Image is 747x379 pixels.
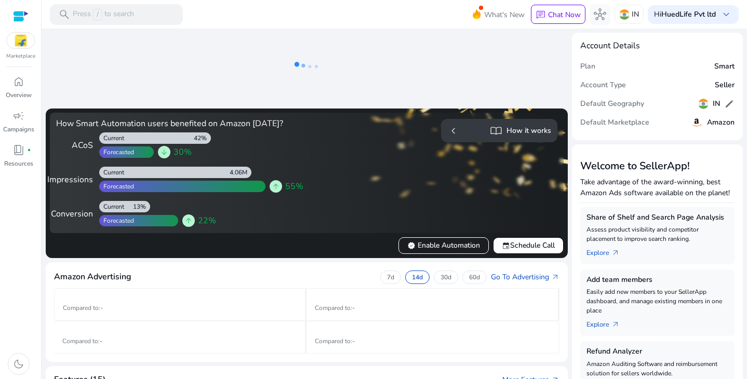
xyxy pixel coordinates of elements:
div: Current [99,202,124,211]
div: Chat with us now [70,58,190,72]
span: edit [724,99,735,109]
div: 4.06M [230,168,251,177]
span: - [352,304,355,312]
img: flipkart.svg [7,33,35,48]
a: Explorearrow_outward [586,243,628,258]
h5: Account Type [580,81,626,90]
div: 42% [194,134,211,142]
p: Resources [4,159,33,168]
span: arrow_outward [551,273,559,281]
div: Impressions [56,173,93,186]
p: Take advantage of the award-winning, best Amazon Ads software available on the planet! [580,177,735,198]
span: Schedule Call [502,240,555,251]
span: arrow_outward [611,249,620,257]
h5: IN [713,100,720,109]
p: Hi [654,11,716,18]
h5: Plan [580,62,595,71]
span: chevron_left [447,125,460,137]
span: Please fill in the below form so that we may assist you better [21,96,167,119]
span: 30% [174,146,192,158]
h4: Amazon Advertising [54,272,131,282]
span: search [58,8,71,21]
span: Enable Automation [407,240,480,251]
p: Compared to : [63,303,297,313]
button: chatChat Now [531,5,585,24]
a: Explorearrow_outward [586,315,628,330]
div: Forecasted [99,216,134,225]
button: eventSchedule Call [493,237,564,254]
span: arrow_upward [272,182,280,191]
p: Press to search [73,9,134,20]
p: 7d [387,273,394,281]
span: - [352,337,355,345]
span: verified [407,241,416,250]
img: d_698202126_company_1720767425707_698202126 [33,52,59,78]
span: campaign [12,110,25,122]
span: arrow_upward [184,216,193,225]
p: Compared to : [315,336,550,346]
div: Conversion [56,208,93,220]
h5: Add team members [586,276,729,285]
p: IN [632,5,639,23]
div: Current [99,134,124,142]
img: in.svg [619,9,630,20]
button: hub [590,4,610,25]
textarea: Choose an option [5,281,198,317]
h5: Share of Shelf and Search Page Analysis [586,213,729,222]
span: hub [594,8,606,21]
div: Current [99,168,124,177]
p: Compared to : [62,336,297,346]
h5: Default Marketplace [580,118,649,127]
span: home [12,75,25,88]
img: amazon.svg [690,116,703,129]
div: 13% [133,202,150,211]
a: Go To Advertisingarrow_outward [491,272,559,282]
h5: Refund Analyzer [586,347,729,356]
button: verifiedEnable Automation [398,237,489,254]
span: event [502,241,510,250]
p: Amazon Auditing Software and reimbursement solution for sellers worldwide. [586,359,729,378]
p: 30d [441,273,451,281]
div: Forecasted [99,148,134,156]
div: ACoS [56,139,93,152]
span: What's New [484,6,525,24]
h4: Account Details [580,41,735,51]
span: - [100,304,103,312]
div: Forecasted [99,182,134,191]
span: chat [536,10,546,20]
h5: Amazon [707,118,735,127]
h5: Smart [714,62,735,71]
div: Done [26,229,74,249]
span: 55% [285,180,303,193]
h5: Seller [715,81,735,90]
span: dark_mode [12,358,25,370]
span: 22% [198,214,216,227]
h3: Welcome to SellerApp! [580,160,735,172]
b: HuedLife Pvt ltd [661,9,716,19]
h5: How it works [506,127,551,136]
p: Compared to : [315,303,549,313]
h5: Default Geography [580,100,644,109]
p: Easily add new members to your SellerApp dashboard, and manage existing members in one place [586,287,729,315]
div: Navigation go back [11,57,27,73]
p: Overview [6,90,32,100]
span: / [93,9,102,20]
p: Assess product visibility and competitor placement to improve search ranking. [586,225,729,243]
span: arrow_outward [611,320,620,329]
div: Minimize live chat window [170,5,195,30]
span: keyboard_arrow_down [720,8,732,21]
h4: How Smart Automation users benefited on Amazon [DATE]? [56,119,302,129]
img: in.svg [698,99,709,109]
span: fiber_manual_record [27,148,31,152]
p: Marketplace [6,52,35,60]
div: 11:02 AM [14,92,175,123]
p: Chat Now [548,10,581,20]
p: 14d [412,273,423,281]
p: Campaigns [3,125,34,134]
span: book_4 [12,144,25,156]
span: arrow_downward [160,148,168,156]
p: 60d [469,273,480,281]
span: - [100,337,102,345]
span: import_contacts [490,125,502,137]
